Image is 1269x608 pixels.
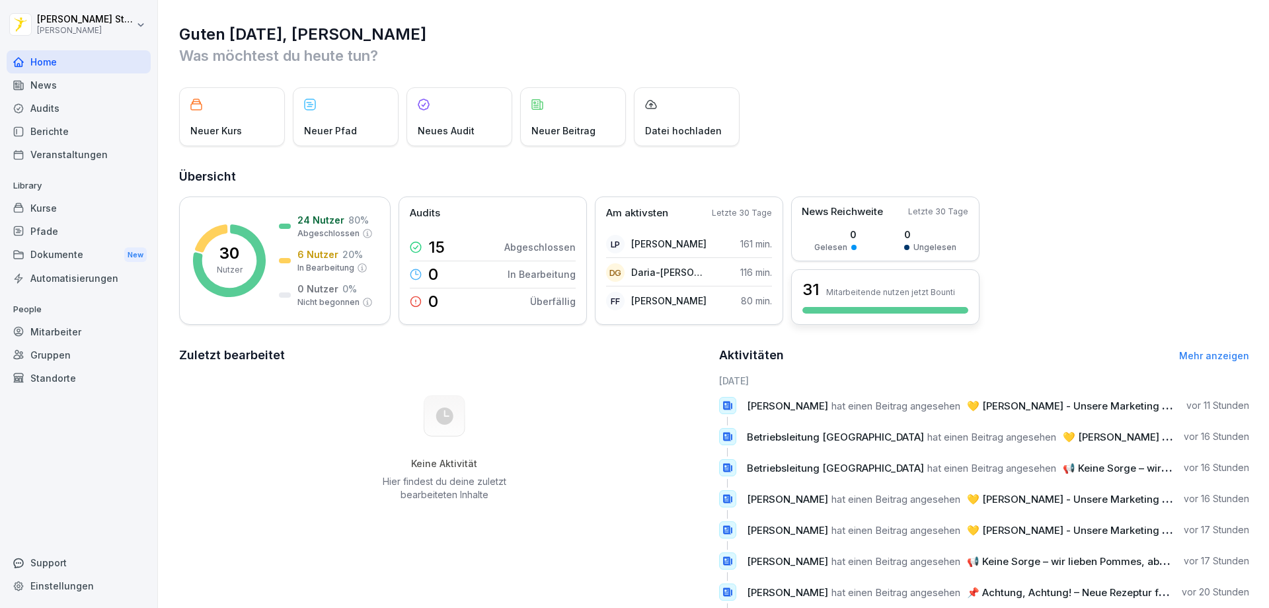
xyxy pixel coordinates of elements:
[7,175,151,196] p: Library
[904,228,956,241] p: 0
[37,26,134,35] p: [PERSON_NAME]
[7,574,151,597] a: Einstellungen
[179,45,1249,66] p: Was möchtest du heute tun?
[913,241,956,253] p: Ungelesen
[606,292,625,310] div: FF
[1182,586,1249,599] p: vor 20 Stunden
[504,240,576,254] p: Abgeschlossen
[297,228,360,239] p: Abgeschlossen
[410,206,440,221] p: Audits
[802,279,820,301] h3: 31
[342,247,363,261] p: 20 %
[7,120,151,143] a: Berichte
[1184,523,1249,537] p: vor 17 Stunden
[7,299,151,320] p: People
[747,555,828,568] span: [PERSON_NAME]
[348,213,369,227] p: 80 %
[747,493,828,505] span: [PERSON_NAME]
[606,263,625,282] div: DG
[297,262,354,274] p: In Bearbeitung
[831,493,960,505] span: hat einen Beitrag angesehen
[377,475,511,501] p: Hier findest du deine zuletzt bearbeiteten Inhalte
[37,14,134,25] p: [PERSON_NAME] Stambolov
[814,241,847,253] p: Gelesen
[740,265,772,279] p: 116 min.
[530,294,576,308] p: Überfällig
[631,294,707,308] p: [PERSON_NAME]
[377,458,511,470] h5: Keine Aktivität
[1184,492,1249,505] p: vor 16 Stunden
[217,264,243,276] p: Nutzer
[747,524,828,537] span: [PERSON_NAME]
[1186,399,1249,412] p: vor 11 Stunden
[7,267,151,290] a: Automatisierungen
[124,247,147,263] div: New
[747,431,924,443] span: Betriebsleitung [GEOGRAPHIC_DATA]
[7,50,151,73] a: Home
[1184,554,1249,568] p: vor 17 Stunden
[740,237,772,251] p: 161 min.
[814,228,857,241] p: 0
[342,282,357,296] p: 0 %
[297,296,360,308] p: Nicht begonnen
[631,265,707,279] p: Daria-[PERSON_NAME]
[927,462,1056,474] span: hat einen Beitrag angesehen
[297,213,344,227] p: 24 Nutzer
[831,400,960,412] span: hat einen Beitrag angesehen
[7,220,151,243] a: Pfade
[428,294,438,310] p: 0
[1179,350,1249,361] a: Mehr anzeigen
[747,462,924,474] span: Betriebsleitung [GEOGRAPHIC_DATA]
[7,73,151,97] a: News
[219,245,239,261] p: 30
[712,207,772,219] p: Letzte 30 Tage
[831,586,960,599] span: hat einen Beitrag angesehen
[747,400,828,412] span: [PERSON_NAME]
[508,267,576,281] p: In Bearbeitung
[719,346,784,365] h2: Aktivitäten
[7,551,151,574] div: Support
[831,524,960,537] span: hat einen Beitrag angesehen
[531,124,596,138] p: Neuer Beitrag
[741,294,772,308] p: 80 min.
[304,124,357,138] p: Neuer Pfad
[1184,461,1249,474] p: vor 16 Stunden
[179,346,710,365] h2: Zuletzt bearbeitet
[7,343,151,367] a: Gruppen
[179,24,1249,45] h1: Guten [DATE], [PERSON_NAME]
[190,124,242,138] p: Neuer Kurs
[826,287,955,297] p: Mitarbeitende nutzen jetzt Bounti
[927,431,1056,443] span: hat einen Beitrag angesehen
[719,374,1250,388] h6: [DATE]
[418,124,475,138] p: Neues Audit
[645,124,722,138] p: Datei hochladen
[1184,430,1249,443] p: vor 16 Stunden
[7,320,151,343] a: Mitarbeiter
[606,235,625,253] div: LP
[7,143,151,166] div: Veranstaltungen
[428,267,438,282] p: 0
[802,204,883,220] p: News Reichweite
[747,586,828,599] span: [PERSON_NAME]
[297,247,338,261] p: 6 Nutzer
[7,97,151,120] a: Audits
[7,243,151,267] div: Dokumente
[631,237,707,251] p: [PERSON_NAME]
[606,206,668,221] p: Am aktivsten
[179,167,1249,186] h2: Übersicht
[7,367,151,390] a: Standorte
[908,206,968,218] p: Letzte 30 Tage
[831,555,960,568] span: hat einen Beitrag angesehen
[7,196,151,220] a: Kurse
